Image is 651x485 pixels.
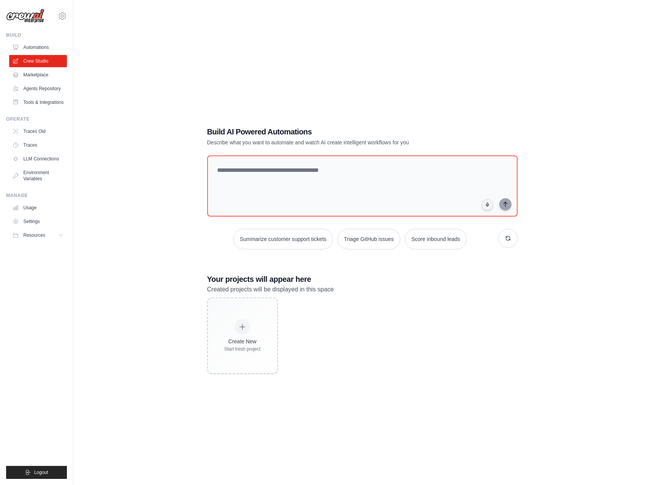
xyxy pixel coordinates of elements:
[9,82,67,95] a: Agents Repository
[207,285,518,294] p: Created projects will be displayed in this space
[9,202,67,214] a: Usage
[9,69,67,81] a: Marketplace
[9,153,67,165] a: LLM Connections
[405,229,467,249] button: Score inbound leads
[9,41,67,53] a: Automations
[207,126,464,137] h1: Build AI Powered Automations
[6,466,67,479] button: Logout
[9,229,67,241] button: Resources
[338,229,400,249] button: Triage GitHub issues
[34,469,48,475] span: Logout
[6,9,44,23] img: Logo
[9,125,67,137] a: Traces Old
[9,215,67,228] a: Settings
[9,96,67,108] a: Tools & Integrations
[224,338,261,345] div: Create New
[6,192,67,199] div: Manage
[23,232,45,238] span: Resources
[9,167,67,185] a: Environment Variables
[9,55,67,67] a: Crew Studio
[482,199,493,210] button: Click to speak your automation idea
[207,139,464,146] p: Describe what you want to automate and watch AI create intelligent workflows for you
[6,116,67,122] div: Operate
[9,139,67,151] a: Traces
[207,274,518,285] h3: Your projects will appear here
[224,346,261,352] div: Start fresh project
[498,229,518,248] button: Get new suggestions
[233,229,333,249] button: Summarize customer support tickets
[6,32,67,38] div: Build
